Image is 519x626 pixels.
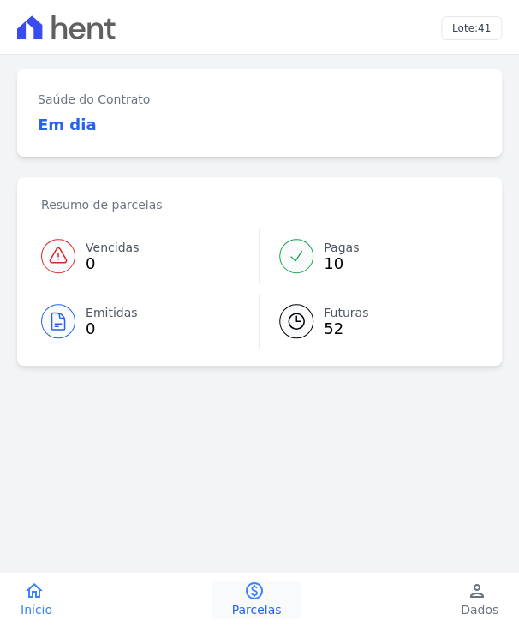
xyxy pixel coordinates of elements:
a: Futuras 52 [259,294,478,349]
span: 0 [86,257,139,271]
span: 41 [478,22,491,34]
i: person [467,581,487,601]
span: 10 [324,257,359,271]
h3: Lote: [452,21,491,36]
span: Futuras [324,304,368,322]
a: Emitidas 0 [41,294,259,349]
span: Vencidas [86,239,139,257]
span: Parcelas [232,601,282,618]
a: Vencidas 0 [41,229,259,283]
h3: Saúde do Contrato [38,89,150,110]
span: Início [21,601,52,618]
i: paid [243,581,264,601]
a: personDados [440,581,519,618]
a: paidParcelas [212,581,302,618]
h3: Em dia [38,113,97,136]
a: Pagas 10 [259,229,478,283]
i: home [24,581,45,601]
span: Emitidas [86,304,138,322]
h3: Resumo de parcelas [41,194,162,215]
span: 0 [86,322,138,336]
span: 52 [324,322,368,336]
span: Dados [461,601,498,618]
span: Pagas [324,239,359,257]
